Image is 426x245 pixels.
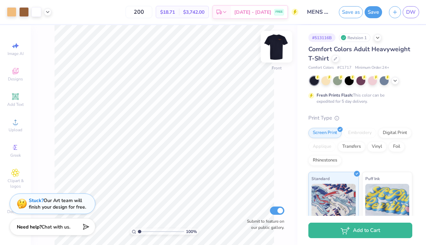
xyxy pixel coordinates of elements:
[7,102,24,107] span: Add Text
[365,184,410,218] img: Puff Ink
[339,6,363,18] button: Save as
[308,114,412,122] div: Print Type
[8,76,23,82] span: Designs
[308,155,342,166] div: Rhinestones
[337,65,352,71] span: # C1717
[302,5,335,19] input: Untitled Design
[355,65,389,71] span: Minimum Order: 24 +
[403,6,419,18] a: DW
[338,142,365,152] div: Transfers
[10,153,21,158] span: Greek
[365,175,380,182] span: Puff Ink
[311,175,330,182] span: Standard
[126,6,152,18] input: – –
[234,9,271,16] span: [DATE] - [DATE]
[308,65,334,71] span: Comfort Colors
[7,209,24,214] span: Decorate
[317,92,353,98] strong: Fresh Prints Flash:
[3,178,27,189] span: Clipart & logos
[308,128,342,138] div: Screen Print
[344,128,376,138] div: Embroidery
[308,142,336,152] div: Applique
[389,142,405,152] div: Foil
[263,33,290,60] img: Front
[311,184,356,218] img: Standard
[186,229,197,235] span: 100 %
[378,128,412,138] div: Digital Print
[367,142,387,152] div: Vinyl
[183,9,204,16] span: $3,742.00
[8,51,24,56] span: Image AI
[9,127,22,133] span: Upload
[243,218,284,231] label: Submit to feature on our public gallery.
[365,6,382,18] button: Save
[339,33,370,42] div: Revision 1
[317,92,401,104] div: This color can be expedited for 5 day delivery.
[160,9,175,16] span: $18.71
[29,197,44,204] strong: Stuck?
[406,8,416,16] span: DW
[272,65,282,71] div: Front
[42,224,70,230] span: Chat with us.
[275,10,283,14] span: FREE
[29,197,86,210] div: Our Art team will finish your design for free.
[308,223,412,238] button: Add to Cart
[308,33,335,42] div: # 513116B
[17,224,42,230] strong: Need help?
[308,45,410,63] span: Comfort Colors Adult Heavyweight T-Shirt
